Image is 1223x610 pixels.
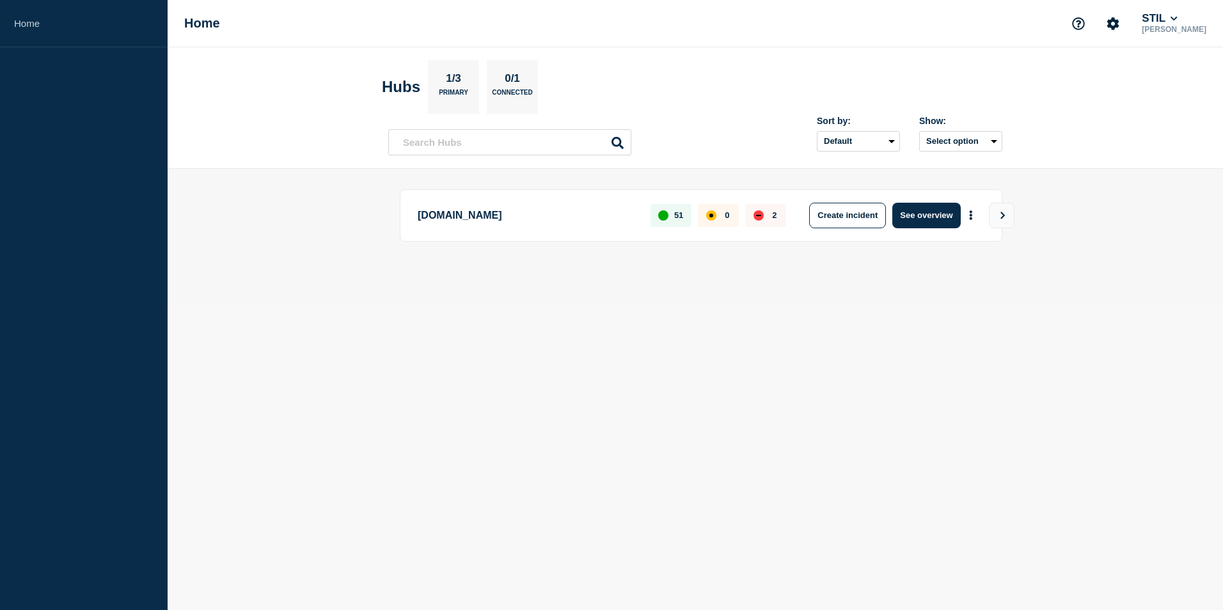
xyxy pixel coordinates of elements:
div: Show: [919,116,1002,126]
p: [PERSON_NAME] [1139,25,1209,34]
button: View [989,203,1014,228]
p: 2 [772,210,777,220]
button: More actions [963,203,979,227]
p: 0 [725,210,729,220]
button: Support [1065,10,1092,37]
p: Connected [492,89,532,102]
button: Select option [919,131,1002,152]
div: Sort by: [817,116,900,126]
button: STIL [1139,12,1180,25]
select: Sort by [817,131,900,152]
div: down [754,210,764,221]
h1: Home [184,16,220,31]
p: 1/3 [441,72,466,89]
h2: Hubs [382,78,420,96]
div: affected [706,210,716,221]
p: Primary [439,89,468,102]
button: Create incident [809,203,886,228]
p: [DOMAIN_NAME] [418,203,636,228]
div: up [658,210,668,221]
p: 0/1 [500,72,525,89]
button: Account settings [1100,10,1126,37]
button: See overview [892,203,960,228]
p: 51 [674,210,683,220]
input: Search Hubs [388,129,631,155]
